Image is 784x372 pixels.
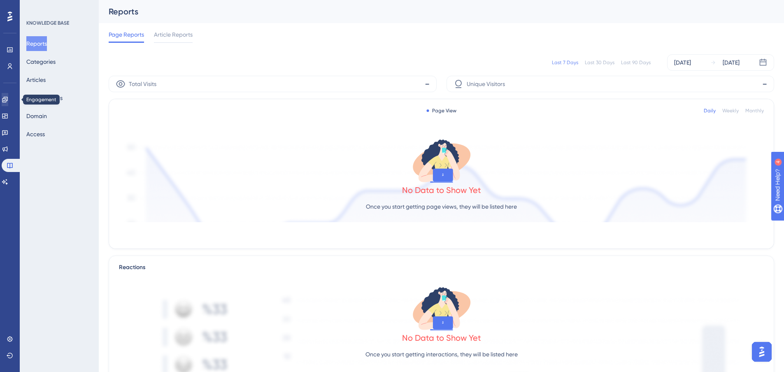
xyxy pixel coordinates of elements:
span: Article Reports [154,30,193,40]
div: Last 30 Days [585,59,614,66]
button: Page Settings [26,91,63,105]
div: No Data to Show Yet [402,184,481,196]
div: [DATE] [723,58,740,67]
div: Reports [109,6,754,17]
div: Page View [426,107,456,114]
div: Reactions [119,263,764,272]
div: KNOWLEDGE BASE [26,20,69,26]
div: 4 [57,4,60,11]
button: Access [26,127,45,142]
button: Articles [26,72,46,87]
span: Total Visits [129,79,156,89]
span: Page Reports [109,30,144,40]
div: Last 7 Days [552,59,578,66]
div: Daily [704,107,716,114]
span: Need Help? [19,2,51,12]
div: No Data to Show Yet [402,332,481,344]
span: - [762,77,767,91]
div: Weekly [722,107,739,114]
button: Domain [26,109,47,123]
iframe: UserGuiding AI Assistant Launcher [749,339,774,364]
div: Monthly [745,107,764,114]
p: Once you start getting interactions, they will be listed here [365,349,518,359]
div: [DATE] [674,58,691,67]
p: Once you start getting page views, they will be listed here [366,202,517,212]
div: Last 90 Days [621,59,651,66]
span: - [425,77,430,91]
button: Categories [26,54,56,69]
button: Reports [26,36,47,51]
span: Unique Visitors [467,79,505,89]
